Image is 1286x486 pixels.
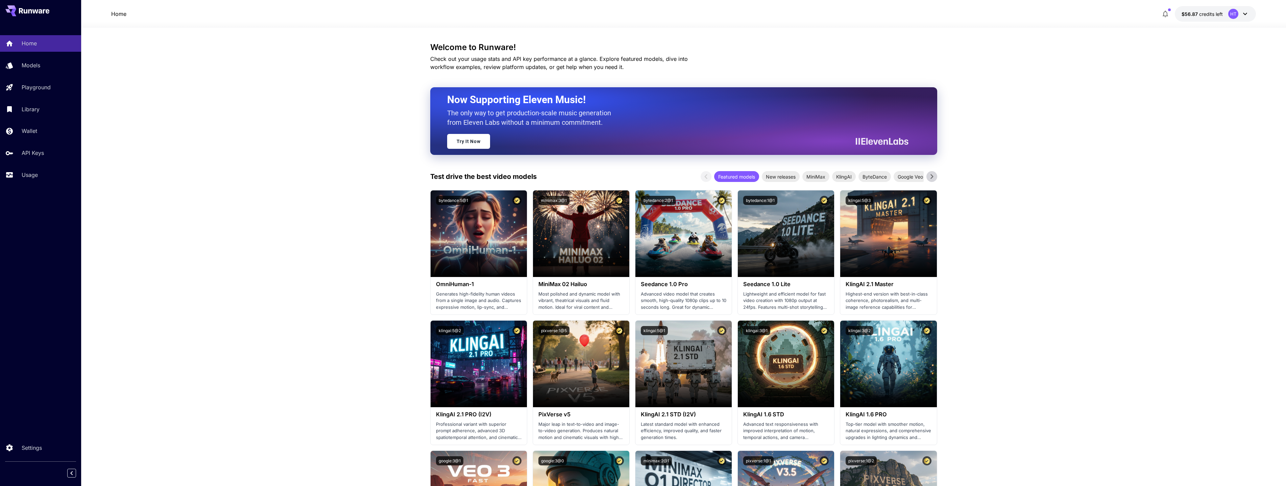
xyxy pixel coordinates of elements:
h3: KlingAI 2.1 STD (I2V) [641,411,726,418]
button: Certified Model – Vetted for best performance and includes a commercial license. [820,196,829,205]
img: alt [635,321,732,407]
button: klingai:5@2 [436,326,464,335]
h3: MiniMax 02 Hailuo [538,281,624,287]
img: alt [533,190,629,277]
button: Certified Model – Vetted for best performance and includes a commercial license. [820,326,829,335]
span: New releases [762,173,800,180]
img: alt [635,190,732,277]
p: Most polished and dynamic model with vibrant, theatrical visuals and fluid motion. Ideal for vira... [538,291,624,311]
p: Home [22,39,37,47]
span: Check out your usage stats and API key performance at a glance. Explore featured models, dive int... [430,55,688,70]
img: alt [840,321,937,407]
button: $56.87087HT [1175,6,1256,22]
p: Wallet [22,127,37,135]
button: Certified Model – Vetted for best performance and includes a commercial license. [820,456,829,465]
p: Generates high-fidelity human videos from a single image and audio. Captures expressive motion, l... [436,291,521,311]
button: klingai:5@3 [846,196,873,205]
button: Certified Model – Vetted for best performance and includes a commercial license. [512,326,521,335]
h3: KlingAI 1.6 PRO [846,411,931,418]
button: Certified Model – Vetted for best performance and includes a commercial license. [922,326,931,335]
button: google:3@0 [538,456,567,465]
h3: KlingAI 2.1 Master [846,281,931,287]
button: pixverse:1@2 [846,456,877,465]
div: MiniMax [802,171,829,182]
p: Lightweight and efficient model for fast video creation with 1080p output at 24fps. Features mult... [743,291,829,311]
div: Collapse sidebar [72,467,81,479]
img: alt [431,321,527,407]
button: pixverse:1@5 [538,326,569,335]
p: Test drive the best video models [430,171,537,182]
button: Certified Model – Vetted for best performance and includes a commercial license. [717,326,726,335]
nav: breadcrumb [111,10,126,18]
img: alt [738,190,834,277]
h3: Welcome to Runware! [430,43,937,52]
button: klingai:3@2 [846,326,873,335]
h3: PixVerse v5 [538,411,624,418]
div: Featured models [714,171,759,182]
button: klingai:3@1 [743,326,770,335]
button: Certified Model – Vetted for best performance and includes a commercial license. [615,196,624,205]
span: MiniMax [802,173,829,180]
h3: Seedance 1.0 Pro [641,281,726,287]
button: minimax:3@1 [538,196,569,205]
span: Google Veo [894,173,927,180]
span: Featured models [714,173,759,180]
span: $56.87 [1182,11,1199,17]
p: API Keys [22,149,44,157]
button: Certified Model – Vetted for best performance and includes a commercial license. [922,196,931,205]
p: Major leap in text-to-video and image-to-video generation. Produces natural motion and cinematic ... [538,421,624,441]
button: bytedance:2@1 [641,196,676,205]
div: KlingAI [832,171,856,182]
p: Advanced text responsiveness with improved interpretation of motion, temporal actions, and camera... [743,421,829,441]
h3: KlingAI 1.6 STD [743,411,829,418]
button: pixverse:1@1 [743,456,774,465]
img: alt [840,190,937,277]
span: ByteDance [858,173,891,180]
button: google:3@1 [436,456,463,465]
button: Collapse sidebar [67,469,76,478]
h3: Seedance 1.0 Lite [743,281,829,287]
div: ByteDance [858,171,891,182]
p: Usage [22,171,38,179]
p: Playground [22,83,51,91]
p: Settings [22,444,42,452]
button: klingai:5@1 [641,326,668,335]
button: Certified Model – Vetted for best performance and includes a commercial license. [512,456,521,465]
p: Top-tier model with smoother motion, natural expressions, and comprehensive upgrades in lighting ... [846,421,931,441]
span: KlingAI [832,173,856,180]
button: Certified Model – Vetted for best performance and includes a commercial license. [717,196,726,205]
button: Certified Model – Vetted for best performance and includes a commercial license. [512,196,521,205]
div: HT [1228,9,1238,19]
p: Library [22,105,40,113]
button: bytedance:5@1 [436,196,471,205]
h2: Now Supporting Eleven Music! [447,93,903,106]
p: Latest standard model with enhanced efficiency, improved quality, and faster generation times. [641,421,726,441]
img: alt [738,321,834,407]
div: $56.87087 [1182,10,1223,18]
p: The only way to get production-scale music generation from Eleven Labs without a minimum commitment. [447,108,616,127]
p: Advanced video model that creates smooth, high-quality 1080p clips up to 10 seconds long. Great f... [641,291,726,311]
button: Certified Model – Vetted for best performance and includes a commercial license. [615,326,624,335]
a: Home [111,10,126,18]
button: Certified Model – Vetted for best performance and includes a commercial license. [615,456,624,465]
button: bytedance:1@1 [743,196,777,205]
img: alt [431,190,527,277]
p: Professional variant with superior prompt adherence, advanced 3D spatiotemporal attention, and ci... [436,421,521,441]
img: alt [533,321,629,407]
h3: OmniHuman‑1 [436,281,521,287]
button: Certified Model – Vetted for best performance and includes a commercial license. [717,456,726,465]
button: minimax:2@1 [641,456,672,465]
a: Try It Now [447,134,490,149]
p: Highest-end version with best-in-class coherence, photorealism, and multi-image reference capabil... [846,291,931,311]
h3: KlingAI 2.1 PRO (I2V) [436,411,521,418]
div: Google Veo [894,171,927,182]
span: credits left [1199,11,1223,17]
div: New releases [762,171,800,182]
button: Certified Model – Vetted for best performance and includes a commercial license. [922,456,931,465]
p: Models [22,61,40,69]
